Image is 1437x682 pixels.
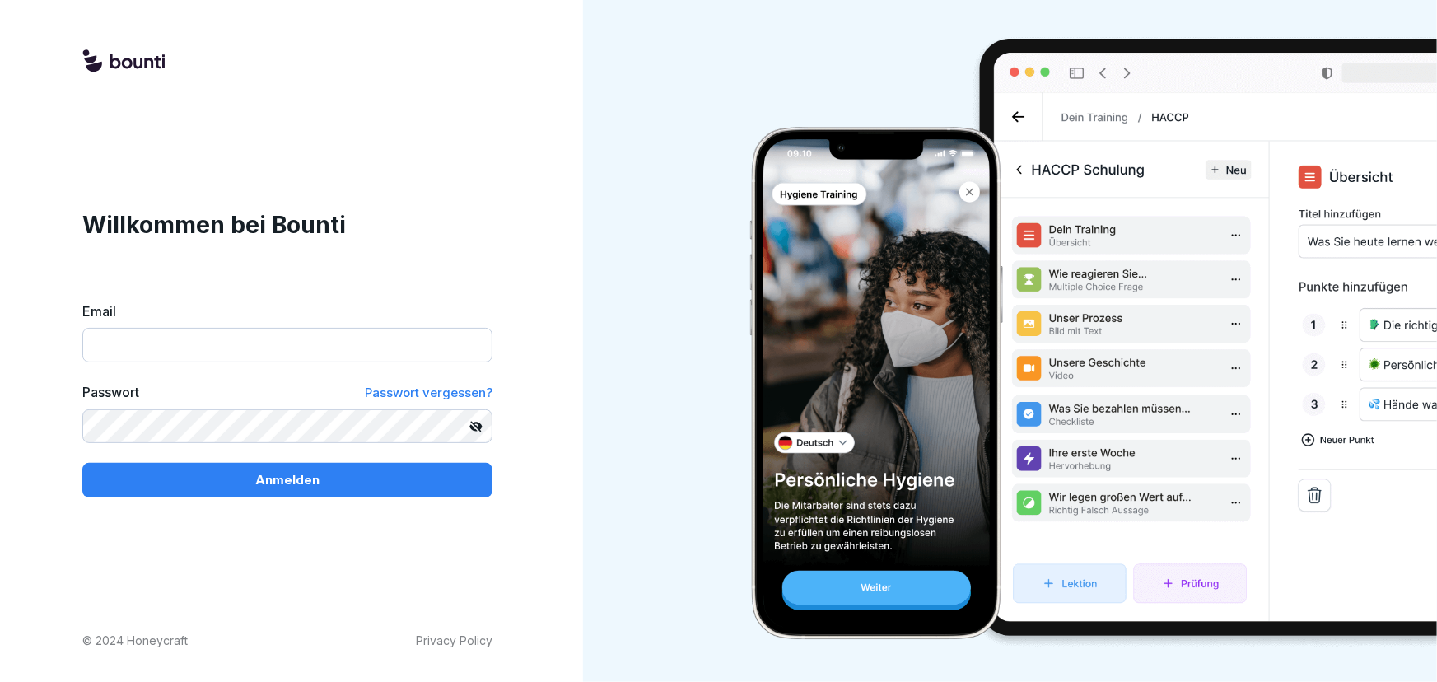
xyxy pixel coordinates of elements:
p: Anmelden [255,471,320,489]
p: © 2024 Honeycraft [82,632,188,649]
label: Email [82,301,492,321]
a: Privacy Policy [416,632,492,649]
button: Anmelden [82,463,492,497]
label: Passwort [82,382,139,403]
h1: Willkommen bei Bounti [82,208,492,242]
span: Passwort vergessen? [365,385,492,400]
a: Passwort vergessen? [365,382,492,403]
img: logo.svg [82,49,165,74]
